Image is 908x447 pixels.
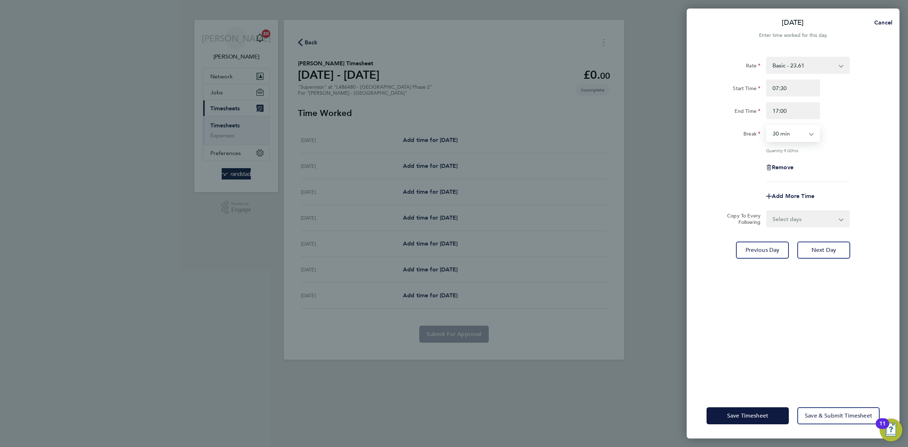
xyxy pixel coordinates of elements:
input: E.g. 18:00 [766,102,820,119]
span: 9.00 [784,148,792,153]
div: Quantity: hrs [766,148,850,153]
label: Break [743,131,760,139]
button: Cancel [863,16,899,30]
label: Copy To Every Following [721,213,760,225]
button: Open Resource Center, 11 new notifications [880,419,902,441]
div: 11 [879,424,886,433]
button: Add More Time [766,193,814,199]
span: Next Day [812,247,836,254]
span: Remove [772,164,793,171]
p: [DATE] [782,18,804,28]
button: Previous Day [736,242,789,259]
span: Save & Submit Timesheet [805,412,872,419]
button: Remove [766,165,793,170]
label: End Time [735,108,760,116]
span: Previous Day [746,247,780,254]
label: Rate [746,62,760,71]
button: Next Day [797,242,850,259]
label: Start Time [733,85,760,94]
span: Cancel [872,19,892,26]
div: Enter time worked for this day. [687,31,899,40]
button: Save Timesheet [707,407,789,424]
input: E.g. 08:00 [766,79,820,96]
button: Save & Submit Timesheet [797,407,880,424]
span: Save Timesheet [727,412,768,419]
span: Add More Time [772,193,814,199]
